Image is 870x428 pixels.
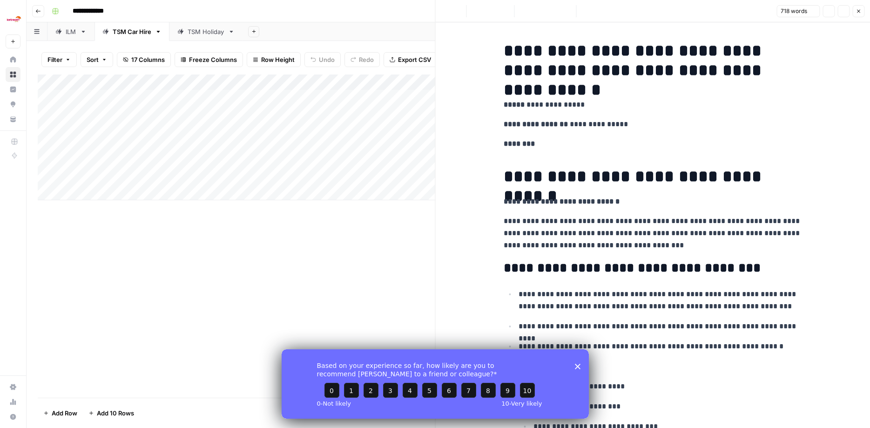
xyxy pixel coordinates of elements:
[6,52,20,67] a: Home
[94,22,169,41] a: TSM Car Hire
[83,406,140,421] button: Add 10 Rows
[359,55,374,64] span: Redo
[175,52,243,67] button: Freeze Columns
[247,52,301,67] button: Row Height
[188,27,224,36] div: TSM Holiday
[47,22,94,41] a: ILM
[261,55,295,64] span: Row Height
[113,27,151,36] div: TSM Car Hire
[6,7,20,31] button: Workspace: Ice Travel Group
[776,5,820,17] button: 718 words
[6,394,20,409] a: Usage
[66,27,76,36] div: ILM
[38,406,83,421] button: Add Row
[6,11,22,27] img: Ice Travel Group Logo
[41,52,77,67] button: Filter
[344,52,380,67] button: Redo
[384,52,437,67] button: Export CSV
[189,55,237,64] span: Freeze Columns
[304,52,341,67] button: Undo
[781,7,807,15] span: 718 words
[6,380,20,394] a: Settings
[81,52,113,67] button: Sort
[282,349,589,419] iframe: Survey from AirOps
[131,55,165,64] span: 17 Columns
[6,97,20,112] a: Opportunities
[6,409,20,424] button: Help + Support
[117,52,171,67] button: 17 Columns
[398,55,431,64] span: Export CSV
[6,82,20,97] a: Insights
[6,112,20,127] a: Your Data
[319,55,335,64] span: Undo
[6,67,20,82] a: Browse
[52,408,77,418] span: Add Row
[87,55,99,64] span: Sort
[47,55,62,64] span: Filter
[169,22,243,41] a: TSM Holiday
[97,408,134,418] span: Add 10 Rows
